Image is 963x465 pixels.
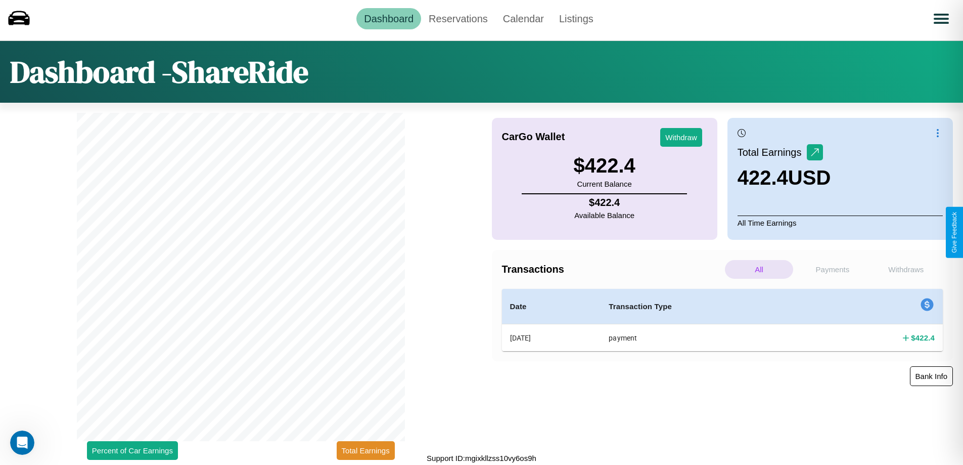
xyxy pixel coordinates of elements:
p: Available Balance [574,208,634,222]
button: Percent of Car Earnings [87,441,178,460]
p: Payments [798,260,866,279]
h4: $ 422.4 [911,332,935,343]
p: Current Balance [573,177,635,191]
p: Total Earnings [738,143,807,161]
a: Calendar [495,8,552,29]
h1: Dashboard - ShareRide [10,51,308,93]
a: Dashboard [356,8,421,29]
th: [DATE] [502,324,601,352]
button: Bank Info [910,366,953,386]
h4: Transactions [502,264,722,275]
h4: CarGo Wallet [502,131,565,143]
h4: $ 422.4 [574,197,634,208]
div: Give Feedback [951,212,958,253]
a: Listings [552,8,601,29]
button: Withdraw [660,128,702,147]
p: Support ID: mgixkllzss10vy6os9h [427,451,536,465]
h3: 422.4 USD [738,166,831,189]
h4: Date [510,301,593,313]
button: Open menu [927,5,955,33]
a: Reservations [421,8,495,29]
p: Withdraws [872,260,940,279]
button: Total Earnings [337,441,395,460]
h3: $ 422.4 [573,154,635,177]
th: payment [601,324,810,352]
iframe: Intercom live chat [10,431,34,455]
h4: Transaction Type [609,301,802,313]
p: All [725,260,793,279]
p: All Time Earnings [738,216,943,230]
table: simple table [502,289,943,351]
